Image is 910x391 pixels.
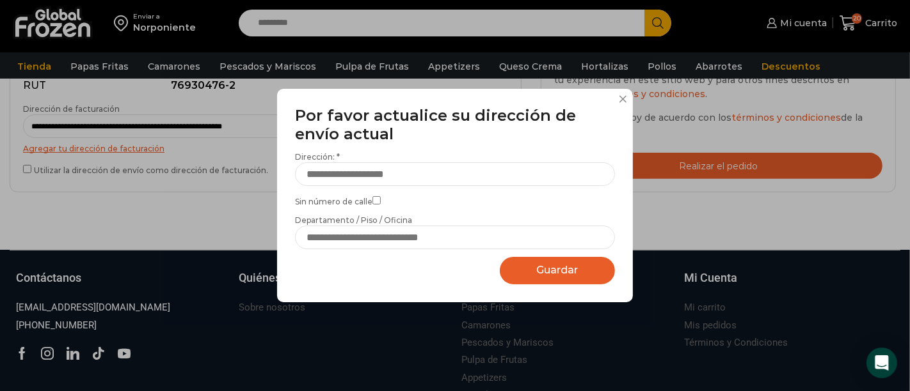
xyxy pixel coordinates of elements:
[372,196,381,204] input: Sin número de calle
[295,226,615,249] input: Departamento / Piso / Oficina
[295,107,615,144] h3: Por favor actualice su dirección de envío actual
[866,348,897,378] div: Open Intercom Messenger
[295,215,615,249] label: Departamento / Piso / Oficina
[295,151,615,186] label: Dirección: *
[500,257,615,284] button: Guardar
[295,194,615,207] label: Sin número de calle
[295,162,615,186] input: Dirección: *
[537,264,579,276] span: Guardar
